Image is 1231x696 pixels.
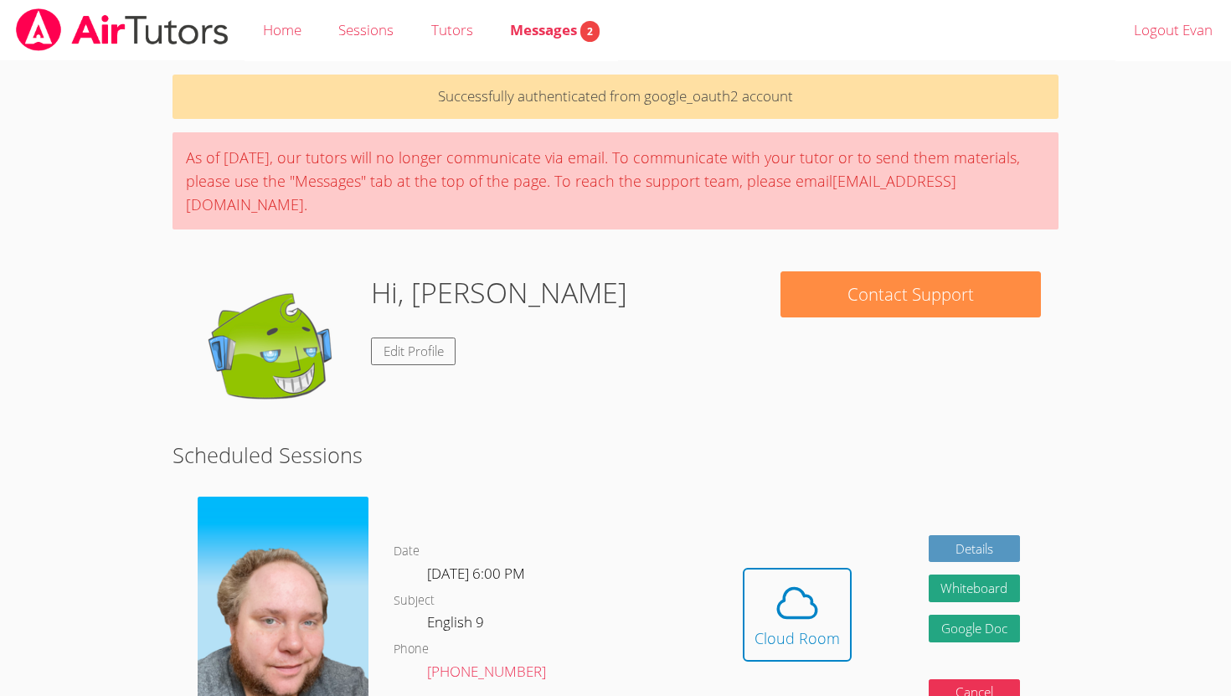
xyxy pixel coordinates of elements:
[427,611,487,639] dd: English 9
[427,662,546,681] a: [PHONE_NUMBER]
[580,21,600,42] span: 2
[371,338,456,365] a: Edit Profile
[394,541,420,562] dt: Date
[394,639,429,660] dt: Phone
[743,568,852,662] button: Cloud Room
[755,626,840,650] div: Cloud Room
[190,271,358,439] img: default.png
[173,75,1058,119] p: Successfully authenticated from google_oauth2 account
[173,132,1058,229] div: As of [DATE], our tutors will no longer communicate via email. To communicate with your tutor or ...
[427,564,525,583] span: [DATE] 6:00 PM
[510,20,600,39] span: Messages
[14,8,230,51] img: airtutors_banner-c4298cdbf04f3fff15de1276eac7730deb9818008684d7c2e4769d2f7ddbe033.png
[780,271,1040,317] button: Contact Support
[371,271,627,314] h1: Hi, [PERSON_NAME]
[929,535,1021,563] a: Details
[394,590,435,611] dt: Subject
[929,615,1021,642] a: Google Doc
[929,575,1021,602] button: Whiteboard
[173,439,1058,471] h2: Scheduled Sessions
